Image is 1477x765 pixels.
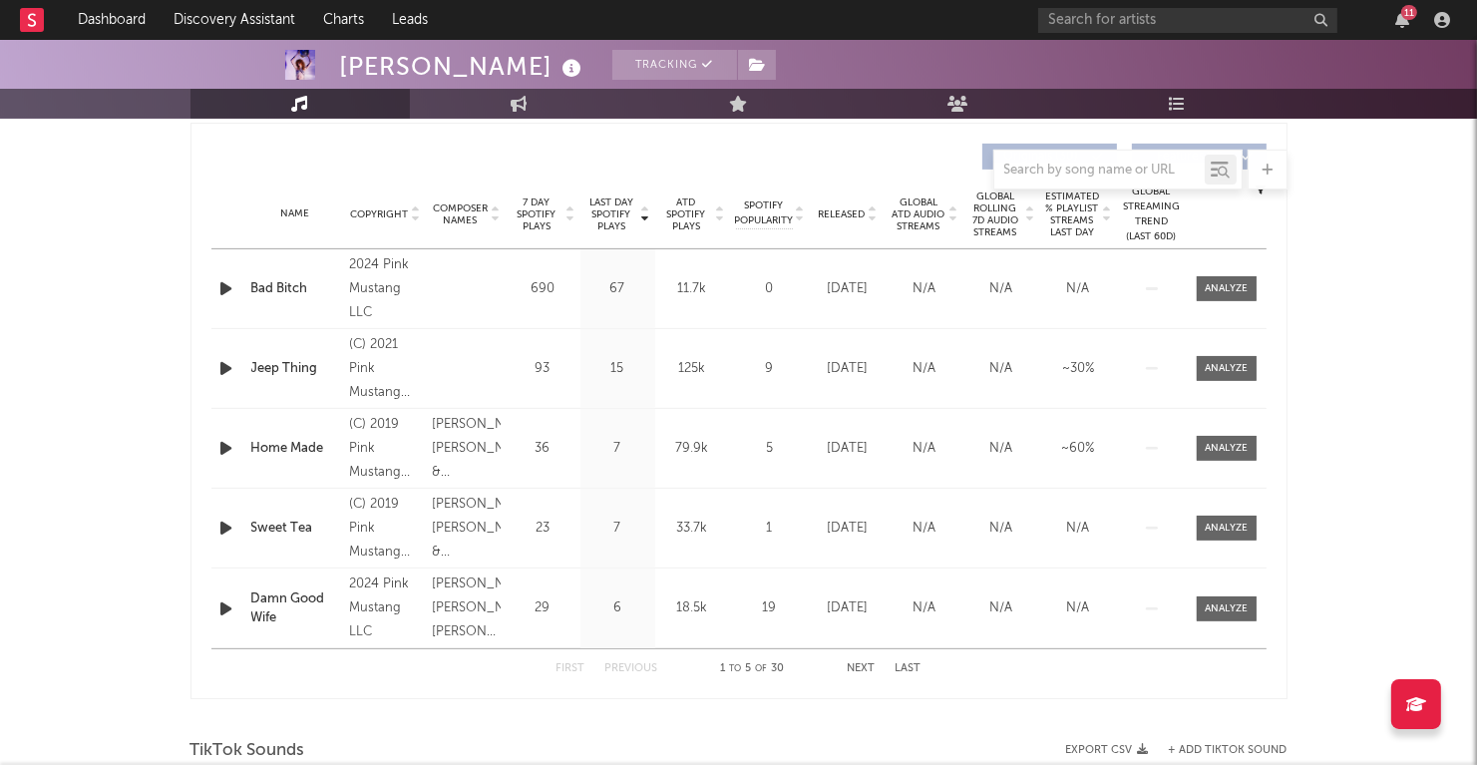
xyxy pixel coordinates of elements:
[968,191,1023,238] span: Global Rolling 7D Audio Streams
[350,208,408,220] span: Copyright
[734,198,793,228] span: Spotify Popularity
[735,279,805,299] div: 0
[896,663,922,674] button: Last
[848,663,876,674] button: Next
[815,359,882,379] div: [DATE]
[660,439,725,459] div: 79.9k
[660,196,713,232] span: ATD Spotify Plays
[511,279,575,299] div: 690
[349,333,422,405] div: (C) 2021 Pink Mustang LLC
[1066,744,1149,756] button: Export CSV
[1149,745,1288,756] button: + Add TikTok Sound
[660,359,725,379] div: 125k
[585,279,650,299] div: 67
[612,50,737,80] button: Tracking
[585,196,638,232] span: Last Day Spotify Plays
[585,439,650,459] div: 7
[432,413,501,485] div: [PERSON_NAME], [PERSON_NAME] & [PERSON_NAME]
[349,253,422,325] div: 2024 Pink Mustang LLC
[432,573,501,644] div: [PERSON_NAME], [PERSON_NAME], [PERSON_NAME] & [PERSON_NAME]
[349,493,422,565] div: (C) 2019 Pink Mustang LLC
[511,439,575,459] div: 36
[735,519,805,539] div: 1
[190,739,305,763] span: TikTok Sounds
[994,163,1205,179] input: Search by song name or URL
[1169,745,1288,756] button: + Add TikTok Sound
[585,359,650,379] div: 15
[815,439,882,459] div: [DATE]
[340,50,587,83] div: [PERSON_NAME]
[982,144,1117,170] button: Originals(30)
[349,573,422,644] div: 2024 Pink Mustang LLC
[892,279,958,299] div: N/A
[968,439,1035,459] div: N/A
[698,657,808,681] div: 1 5 30
[1122,185,1182,244] div: Global Streaming Trend (Last 60D)
[756,664,768,673] span: of
[892,359,958,379] div: N/A
[660,519,725,539] div: 33.7k
[1132,144,1267,170] button: Features(0)
[432,493,501,565] div: [PERSON_NAME], [PERSON_NAME] & [PERSON_NAME]
[251,519,339,539] a: Sweet Tea
[735,439,805,459] div: 5
[815,598,882,618] div: [DATE]
[819,208,866,220] span: Released
[815,519,882,539] div: [DATE]
[968,598,1035,618] div: N/A
[735,359,805,379] div: 9
[556,663,585,674] button: First
[1045,519,1112,539] div: N/A
[892,196,946,232] span: Global ATD Audio Streams
[1045,439,1112,459] div: ~ 60 %
[1395,12,1409,28] button: 11
[251,589,339,628] a: Damn Good Wife
[511,196,563,232] span: 7 Day Spotify Plays
[511,359,575,379] div: 93
[511,598,575,618] div: 29
[251,359,339,379] a: Jeep Thing
[432,202,489,226] span: Composer Names
[1045,359,1112,379] div: ~ 30 %
[735,598,805,618] div: 19
[660,598,725,618] div: 18.5k
[585,519,650,539] div: 7
[892,519,958,539] div: N/A
[892,598,958,618] div: N/A
[968,519,1035,539] div: N/A
[605,663,658,674] button: Previous
[585,598,650,618] div: 6
[968,359,1035,379] div: N/A
[1401,5,1417,20] div: 11
[251,279,339,299] a: Bad Bitch
[892,439,958,459] div: N/A
[511,519,575,539] div: 23
[1045,191,1100,238] span: Estimated % Playlist Streams Last Day
[1045,598,1112,618] div: N/A
[1045,279,1112,299] div: N/A
[251,439,339,459] a: Home Made
[349,413,422,485] div: (C) 2019 Pink Mustang LLC
[1038,8,1337,33] input: Search for artists
[660,279,725,299] div: 11.7k
[968,279,1035,299] div: N/A
[730,664,742,673] span: to
[251,206,339,221] div: Name
[815,279,882,299] div: [DATE]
